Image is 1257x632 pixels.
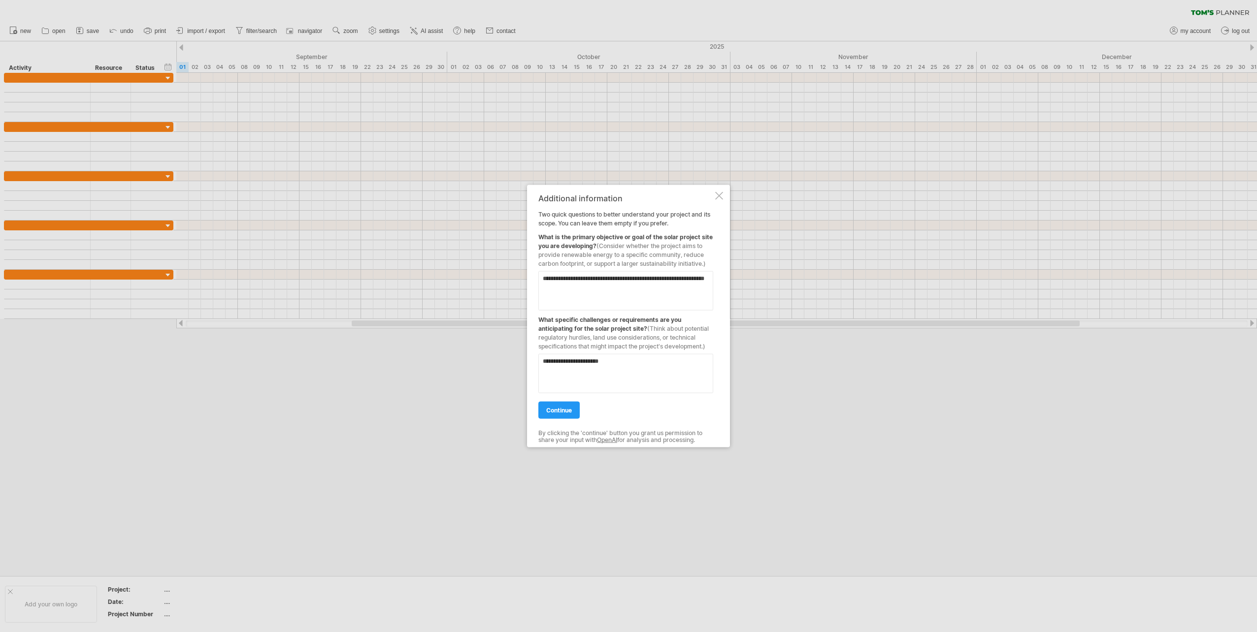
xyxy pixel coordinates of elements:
div: What is the primary objective or goal of the solar project site you are developing? [538,228,713,268]
a: continue [538,402,580,419]
span: continue [546,407,572,414]
div: By clicking the 'continue' button you grant us permission to share your input with for analysis a... [538,430,713,444]
div: What specific challenges or requirements are you anticipating for the solar project site? [538,311,713,351]
div: Two quick questions to better understand your project and its scope. You can leave them empty if ... [538,194,713,439]
span: (Consider whether the project aims to provide renewable energy to a specific community, reduce ca... [538,242,706,267]
span: (Think about potential regulatory hurdles, land use considerations, or technical specifications t... [538,325,709,350]
a: OpenAI [597,436,617,443]
div: Additional information [538,194,713,203]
